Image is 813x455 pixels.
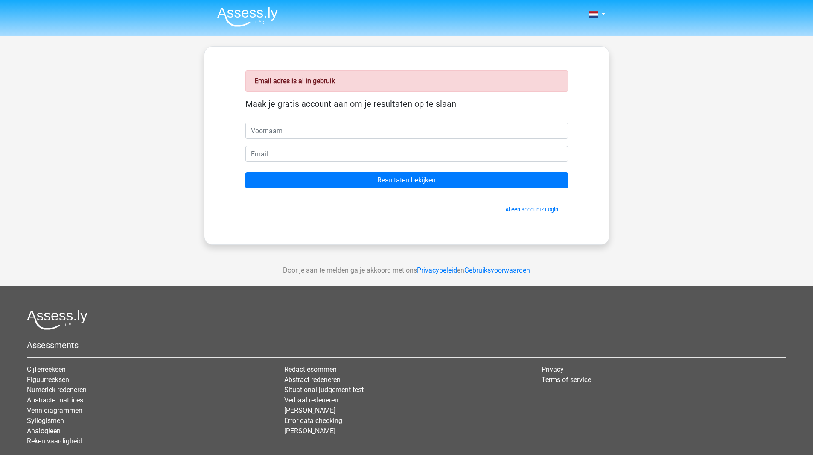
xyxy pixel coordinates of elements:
[284,406,335,414] a: [PERSON_NAME]
[284,396,338,404] a: Verbaal redeneren
[464,266,530,274] a: Gebruiksvoorwaarden
[27,310,87,330] img: Assessly logo
[27,396,83,404] a: Abstracte matrices
[284,417,342,425] a: Error data checking
[27,340,786,350] h5: Assessments
[417,266,457,274] a: Privacybeleid
[284,386,364,394] a: Situational judgement test
[542,365,564,373] a: Privacy
[284,365,337,373] a: Redactiesommen
[217,7,278,27] img: Assessly
[542,376,591,384] a: Terms of service
[245,99,568,109] h5: Maak je gratis account aan om je resultaten op te slaan
[245,146,568,162] input: Email
[245,123,568,139] input: Voornaam
[27,376,69,384] a: Figuurreeksen
[254,77,335,85] strong: Email adres is al in gebruik
[27,437,82,445] a: Reken vaardigheid
[284,376,341,384] a: Abstract redeneren
[27,365,66,373] a: Cijferreeksen
[27,417,64,425] a: Syllogismen
[505,206,558,213] a: Al een account? Login
[27,386,87,394] a: Numeriek redeneren
[27,427,61,435] a: Analogieen
[245,172,568,188] input: Resultaten bekijken
[27,406,82,414] a: Venn diagrammen
[284,427,335,435] a: [PERSON_NAME]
